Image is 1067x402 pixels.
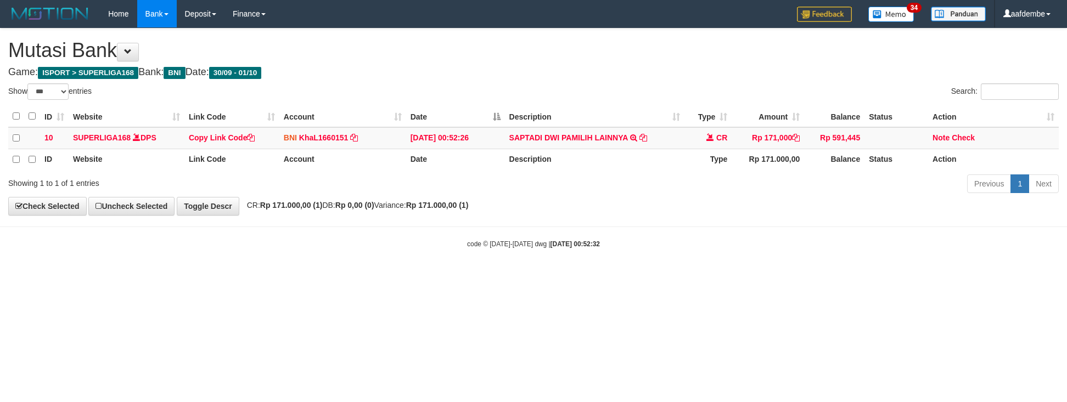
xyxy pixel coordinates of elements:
[406,201,469,210] strong: Rp 171.000,00 (1)
[551,240,600,248] strong: [DATE] 00:52:32
[279,106,406,127] th: Account: activate to sort column ascending
[509,133,628,142] a: SAPTADI DWI PAMILIH LAINNYA
[184,106,279,127] th: Link Code: activate to sort column ascending
[40,106,69,127] th: ID: activate to sort column ascending
[732,106,804,127] th: Amount: activate to sort column ascending
[684,149,732,170] th: Type
[1029,174,1059,193] a: Next
[38,67,138,79] span: ISPORT > SUPERLIGA168
[8,67,1059,78] h4: Game: Bank: Date:
[868,7,914,22] img: Button%20Memo.svg
[792,133,800,142] a: Copy Rp 171,000 to clipboard
[8,173,436,189] div: Showing 1 to 1 of 1 entries
[732,127,804,149] td: Rp 171,000
[933,133,950,142] a: Note
[177,197,239,216] a: Toggle Descr
[732,149,804,170] th: Rp 171.000,00
[279,149,406,170] th: Account
[8,5,92,22] img: MOTION_logo.png
[505,106,685,127] th: Description: activate to sort column ascending
[797,7,852,22] img: Feedback.jpg
[864,106,928,127] th: Status
[907,3,922,13] span: 34
[684,106,732,127] th: Type: activate to sort column ascending
[40,149,69,170] th: ID
[8,83,92,100] label: Show entries
[284,133,297,142] span: BNI
[864,149,928,170] th: Status
[406,106,505,127] th: Date: activate to sort column descending
[69,106,184,127] th: Website: activate to sort column ascending
[88,197,175,216] a: Uncheck Selected
[164,67,185,79] span: BNI
[260,201,323,210] strong: Rp 171.000,00 (1)
[505,149,685,170] th: Description
[242,201,469,210] span: CR: DB: Variance:
[467,240,600,248] small: code © [DATE]-[DATE] dwg |
[804,149,864,170] th: Balance
[1010,174,1029,193] a: 1
[69,127,184,149] td: DPS
[73,133,131,142] a: SUPERLIGA168
[299,133,349,142] a: KhaL1660151
[8,197,87,216] a: Check Selected
[8,39,1059,61] h1: Mutasi Bank
[928,106,1059,127] th: Action: activate to sort column ascending
[804,127,864,149] td: Rp 591,445
[209,67,262,79] span: 30/09 - 01/10
[928,149,1059,170] th: Action
[931,7,986,21] img: panduan.png
[27,83,69,100] select: Showentries
[981,83,1059,100] input: Search:
[69,149,184,170] th: Website
[406,127,505,149] td: [DATE] 00:52:26
[184,149,279,170] th: Link Code
[335,201,374,210] strong: Rp 0,00 (0)
[189,133,255,142] a: Copy Link Code
[639,133,647,142] a: Copy SAPTADI DWI PAMILIH LAINNYA to clipboard
[804,106,864,127] th: Balance
[716,133,727,142] span: CR
[406,149,505,170] th: Date
[951,83,1059,100] label: Search:
[44,133,53,142] span: 10
[350,133,358,142] a: Copy KhaL1660151 to clipboard
[967,174,1011,193] a: Previous
[952,133,975,142] a: Check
